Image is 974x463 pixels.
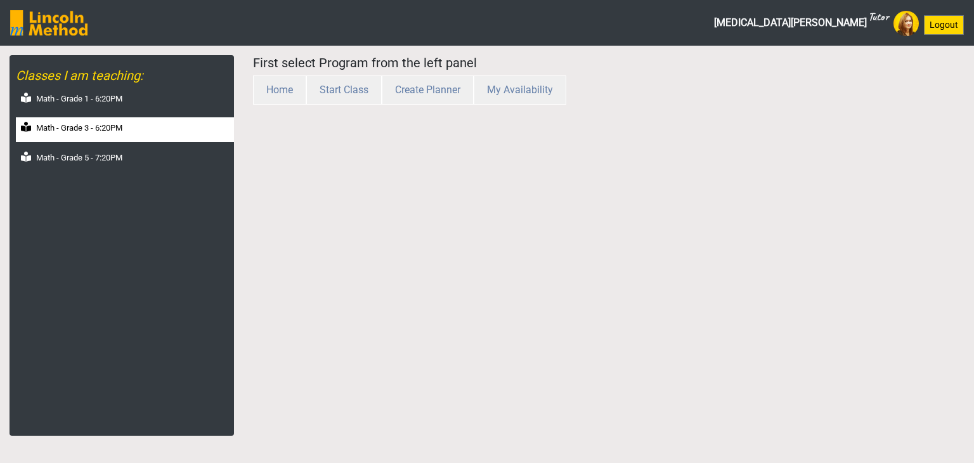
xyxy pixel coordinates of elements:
[16,68,234,83] h5: Classes I am teaching:
[306,75,382,105] button: Start Class
[16,147,234,172] a: Math - Grade 5 - 7:20PM
[306,84,382,96] a: Start Class
[36,122,122,134] label: Math - Grade 3 - 6:20PM
[16,117,234,142] a: Math - Grade 3 - 6:20PM
[36,93,122,105] label: Math - Grade 1 - 6:20PM
[253,75,306,105] button: Home
[474,75,566,105] button: My Availability
[16,88,234,113] a: Math - Grade 1 - 6:20PM
[893,11,919,36] img: Avatar
[10,10,88,36] img: SGY6awQAAAABJRU5ErkJggg==
[474,84,566,96] a: My Availability
[36,152,122,164] label: Math - Grade 5 - 7:20PM
[253,55,964,70] h5: First select Program from the left panel
[714,10,888,36] span: [MEDICAL_DATA][PERSON_NAME]
[253,84,306,96] a: Home
[868,10,888,23] sup: Tutor
[924,15,964,35] button: Logout
[382,75,474,105] button: Create Planner
[382,84,474,96] a: Create Planner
